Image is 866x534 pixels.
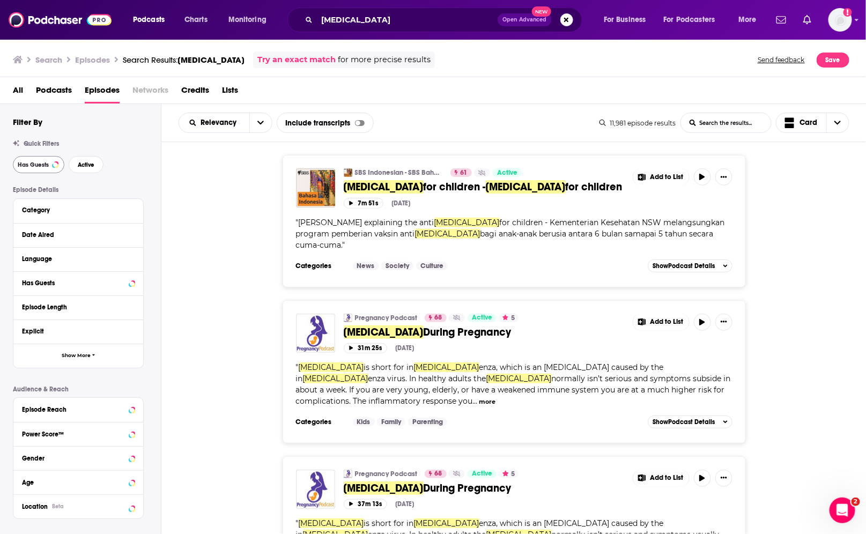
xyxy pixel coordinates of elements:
[22,499,135,513] button: LocationBeta
[177,11,214,28] a: Charts
[355,314,418,322] a: Pregnancy Podcast
[296,374,731,406] span: normally isn’t serious and symptoms subside in about a week. If you are very young, elderly, or h...
[653,418,715,426] span: Show Podcast Details
[179,119,249,127] button: open menu
[648,259,732,272] button: ShowPodcast Details
[249,113,272,132] button: open menu
[52,503,64,510] div: Beta
[125,11,179,28] button: open menu
[754,51,808,68] button: Send feedback
[22,255,128,263] div: Language
[338,54,431,66] span: for more precise results
[830,498,855,523] iframe: Intercom live chat
[123,55,245,65] div: Search Results:
[22,503,48,510] span: Location
[344,325,424,339] span: [MEDICAL_DATA]
[22,475,135,488] button: Age
[392,199,411,207] div: [DATE]
[772,11,790,29] a: Show notifications dropdown
[22,279,125,287] div: Has Guests
[181,81,209,103] a: Credits
[303,374,368,383] span: [MEDICAL_DATA]
[344,198,383,208] button: 7m 51s
[36,81,72,103] a: Podcasts
[85,81,120,103] a: Episodes
[461,168,468,179] span: 61
[377,418,405,426] a: Family
[633,314,689,331] button: Show More Button
[715,168,732,186] button: Show More Button
[415,229,480,239] span: [MEDICAL_DATA]
[296,168,335,207] img: Flu Vaccine for children - Flu Vaccine for children
[22,228,135,241] button: Date Aired
[828,8,852,32] span: Logged in as hoffmacv
[184,12,208,27] span: Charts
[566,180,623,194] span: for children
[201,119,241,127] span: Relevancy
[532,6,551,17] span: New
[296,218,725,239] span: for children - Kementerian Kesehatan NSW melangsungkan program pemberian vaksin anti
[22,303,128,311] div: Episode Length
[650,318,684,326] span: Add to List
[133,12,165,27] span: Podcasts
[344,168,352,177] img: SBS Indonesian - SBS Bahasa Indonesia
[24,140,59,147] span: Quick Filters
[604,12,646,27] span: For Business
[828,8,852,32] button: Show profile menu
[776,113,850,133] h2: Choose View
[344,314,352,322] img: Pregnancy Podcast
[653,262,715,270] span: Show Podcast Details
[299,218,434,227] span: [PERSON_NAME] explaining the anti
[78,162,94,168] span: Active
[132,81,168,103] span: Networks
[18,162,49,168] span: Has Guests
[299,362,364,372] span: [MEDICAL_DATA]
[344,325,625,339] a: [MEDICAL_DATA]During Pregnancy
[479,397,495,406] button: more
[353,262,379,270] a: News
[715,470,732,487] button: Show More Button
[13,385,144,393] p: Audience & Reach
[468,470,497,478] a: Active
[9,10,112,30] a: Podchaser - Follow, Share and Rate Podcasts
[22,431,125,438] div: Power Score™
[852,498,860,506] span: 2
[62,353,91,359] span: Show More
[416,262,448,270] a: Culture
[473,396,478,406] span: ...
[498,13,552,26] button: Open AdvancedNew
[317,11,498,28] input: Search podcasts, credits, & more...
[344,180,424,194] span: [MEDICAL_DATA]
[664,12,715,27] span: For Podcasters
[843,8,852,17] svg: Add a profile image
[22,402,135,416] button: Episode Reach
[817,53,849,68] button: Save
[344,180,625,194] a: [MEDICAL_DATA]for children -[MEDICAL_DATA]for children
[472,469,492,479] span: Active
[368,374,486,383] span: enza virus. In healthy adults the
[13,156,64,173] button: Has Guests
[22,206,128,214] div: Category
[828,8,852,32] img: User Profile
[434,218,500,227] span: [MEDICAL_DATA]
[800,119,818,127] span: Card
[353,418,375,426] a: Kids
[22,231,128,239] div: Date Aired
[123,55,245,65] a: Search Results:[MEDICAL_DATA]
[396,344,415,352] div: [DATE]
[657,11,731,28] button: open menu
[296,262,344,270] h3: Categories
[22,276,135,290] button: Has Guests
[424,325,512,339] span: During Pregnancy
[493,168,522,177] a: Active
[13,117,42,127] h2: Filter By
[633,168,689,186] button: Show More Button
[22,455,125,462] div: Gender
[22,451,135,464] button: Gender
[502,17,547,23] span: Open Advanced
[298,8,593,32] div: Search podcasts, credits, & more...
